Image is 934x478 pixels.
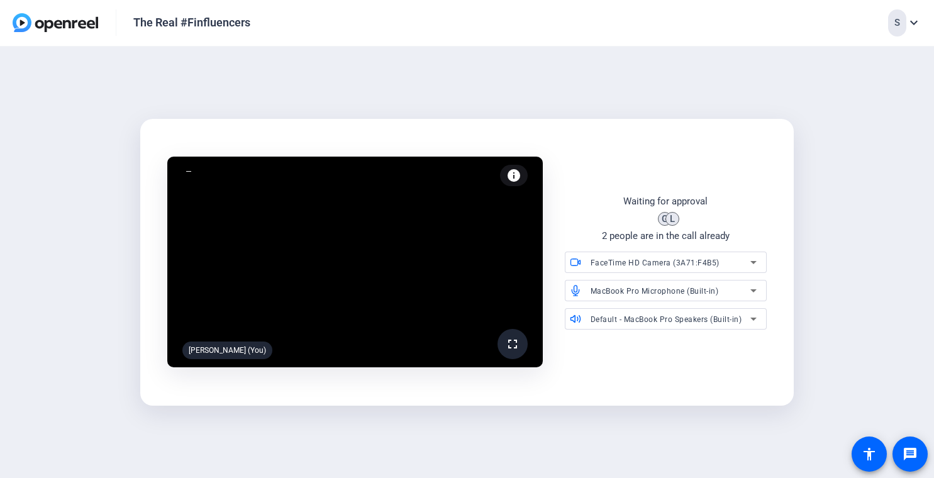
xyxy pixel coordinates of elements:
span: FaceTime HD Camera (3A71:F4B5) [591,258,720,267]
mat-icon: expand_more [906,15,921,30]
div: 2 people are in the call already [602,229,730,243]
mat-icon: message [903,447,918,462]
mat-icon: accessibility [862,447,877,462]
span: MacBook Pro Microphone (Built-in) [591,287,719,296]
mat-icon: info [506,168,521,183]
div: L [665,212,679,226]
div: G [658,212,672,226]
div: [PERSON_NAME] (You) [182,342,272,359]
div: The Real #Finfluencers [133,15,250,30]
div: Waiting for approval [623,194,708,209]
span: Default - MacBook Pro Speakers (Built-in) [591,315,742,324]
div: S [888,9,906,36]
img: OpenReel logo [13,13,98,32]
mat-icon: fullscreen [505,336,520,352]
